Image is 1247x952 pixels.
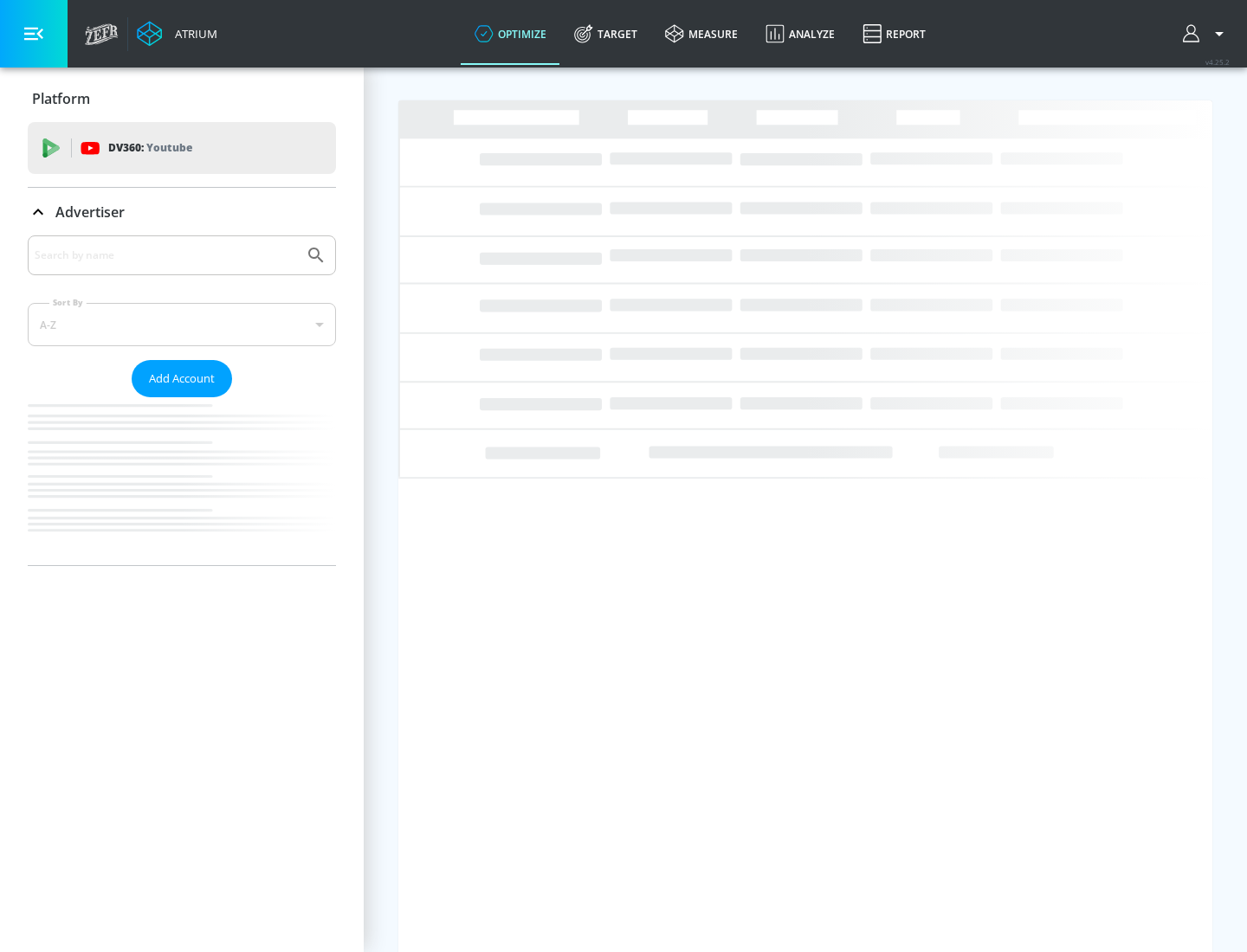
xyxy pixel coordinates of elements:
[651,3,752,65] a: measure
[1205,57,1230,67] span: v 4.25.2
[461,3,560,65] a: optimize
[28,122,336,174] div: DV360: Youtube
[168,26,217,42] div: Atrium
[28,235,336,565] div: Advertiser
[28,397,336,565] nav: list of Advertiser
[146,138,192,157] p: Youtube
[28,303,336,346] div: A-Z
[132,360,232,397] button: Add Account
[32,89,90,108] p: Platform
[149,369,215,389] span: Add Account
[560,3,651,65] a: Target
[28,74,336,123] div: Platform
[49,297,87,308] label: Sort By
[752,3,849,65] a: Analyze
[849,3,940,65] a: Report
[35,244,297,267] input: Search by name
[55,203,125,222] p: Advertiser
[137,21,217,47] a: Atrium
[28,188,336,236] div: Advertiser
[108,138,192,158] p: DV360:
